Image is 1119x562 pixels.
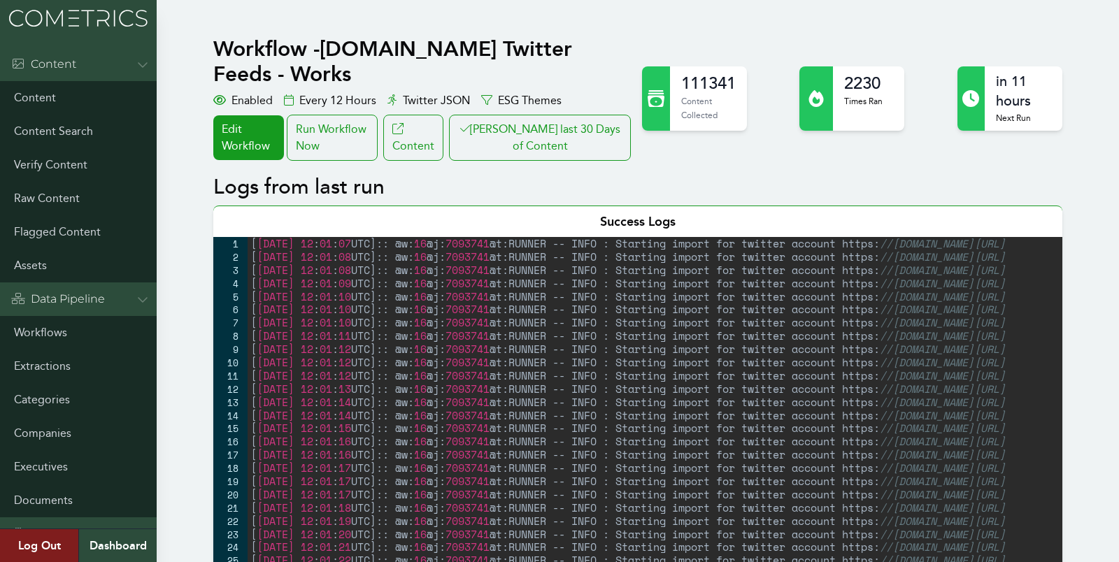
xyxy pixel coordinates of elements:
div: 21 [213,501,248,514]
h2: 111341 [681,72,736,94]
div: 19 [213,475,248,488]
div: 11 [213,369,248,382]
div: 24 [213,540,248,554]
div: 2 [213,250,248,264]
div: 14 [213,409,248,422]
div: 4 [213,277,248,290]
p: Times Ran [844,94,883,108]
div: 5 [213,290,248,303]
div: 15 [213,421,248,435]
div: Every 12 Hours [284,92,376,109]
div: 9 [213,343,248,356]
div: Admin [11,526,69,542]
h2: in 11 hours [996,72,1050,111]
div: Run Workflow Now [287,115,378,161]
div: Enabled [213,92,273,109]
div: 3 [213,264,248,277]
p: Content Collected [681,94,736,122]
div: Twitter JSON [387,92,470,109]
h2: 2230 [844,72,883,94]
div: 12 [213,382,248,396]
div: 13 [213,396,248,409]
a: Content [383,115,443,161]
div: Content [11,56,76,73]
div: ESG Themes [481,92,562,109]
button: [PERSON_NAME] last 30 Days of Content [449,115,631,161]
h1: Workflow - [DOMAIN_NAME] Twitter Feeds - Works [213,36,634,87]
div: 16 [213,435,248,448]
div: Success Logs [213,206,1062,237]
a: Dashboard [78,529,157,562]
div: 1 [213,237,248,250]
div: 17 [213,448,248,461]
p: Next Run [996,111,1050,125]
h2: Logs from last run [213,175,1062,200]
div: 6 [213,303,248,316]
div: 10 [213,356,248,369]
div: 8 [213,329,248,343]
div: 18 [213,461,248,475]
div: Data Pipeline [11,291,105,308]
div: 20 [213,488,248,501]
div: 23 [213,528,248,541]
div: 7 [213,316,248,329]
a: Edit Workflow [213,115,283,160]
div: 22 [213,514,248,528]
